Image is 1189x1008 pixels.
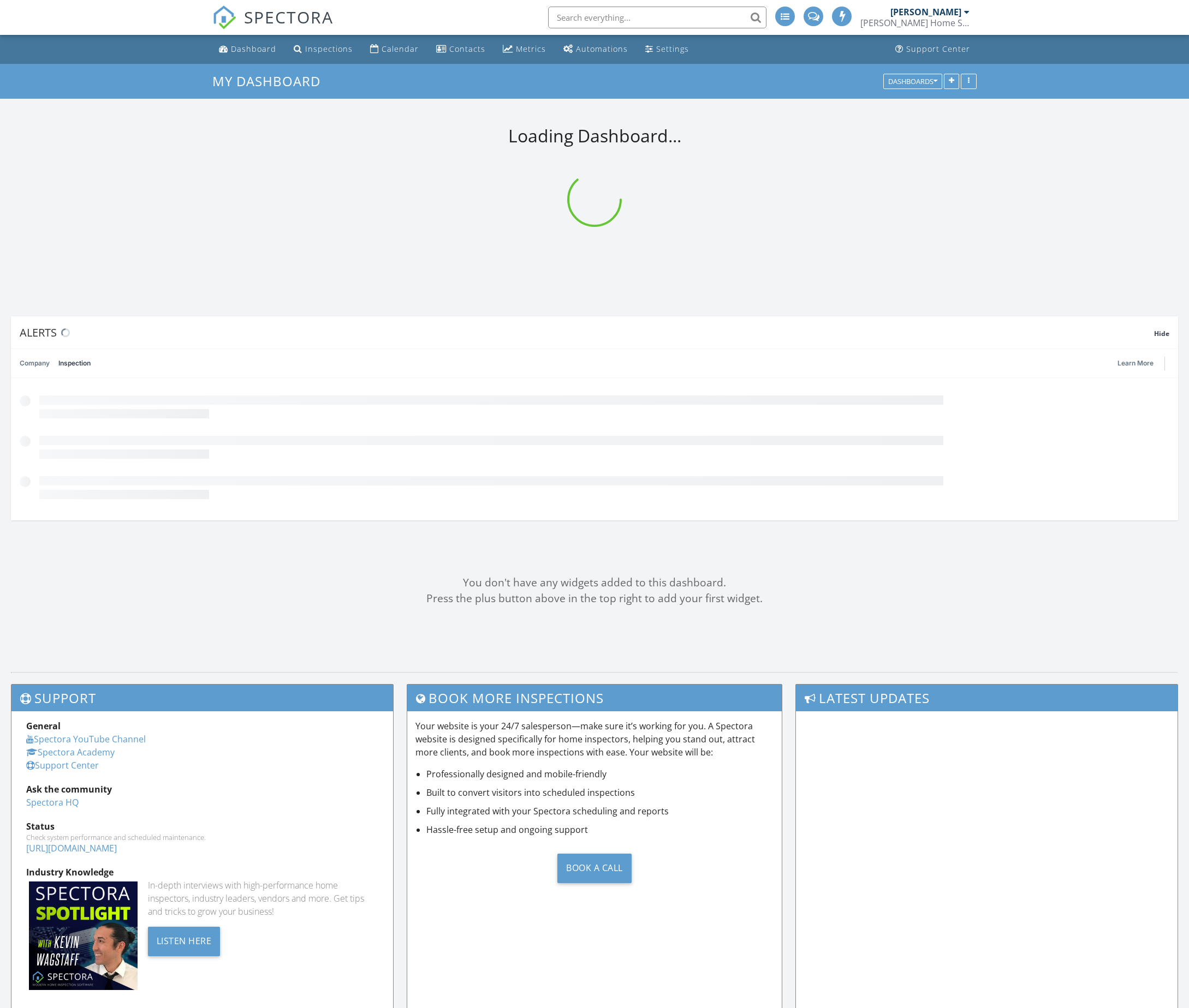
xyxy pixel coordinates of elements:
[382,44,419,54] div: Calendar
[11,575,1178,591] div: You don't have any widgets added to this dashboard.
[656,44,689,54] div: Settings
[58,349,91,377] a: Inspection
[212,15,334,38] a: SPECTORA
[26,842,117,854] a: [URL][DOMAIN_NAME]
[26,796,79,808] a: Spectora HQ
[11,685,393,711] h3: Support
[231,44,276,54] div: Dashboard
[888,77,937,85] div: Dashboards
[1117,358,1160,369] a: Learn More
[244,5,334,28] span: SPECTORA
[20,325,1154,340] div: Alerts
[1154,329,1169,338] span: Hide
[212,5,236,29] img: The Best Home Inspection Software - Spectora
[366,39,423,59] a: Calendar
[26,759,99,771] a: Support Center
[426,786,774,799] li: Built to convert visitors into scheduled inspections
[576,44,628,54] div: Automations
[148,879,378,918] div: In-depth interviews with high-performance home inspectors, industry leaders, vendors and more. Ge...
[641,39,693,59] a: Settings
[29,881,138,990] img: Spectoraspolightmain
[26,746,115,758] a: Spectora Academy
[426,805,774,818] li: Fully integrated with your Spectora scheduling and reports
[26,783,378,796] div: Ask the community
[415,845,774,891] a: Book a Call
[516,44,546,54] div: Metrics
[559,39,632,59] a: Automations (Advanced)
[426,823,774,836] li: Hassle-free setup and ongoing support
[906,44,970,54] div: Support Center
[426,767,774,781] li: Professionally designed and mobile-friendly
[148,934,221,946] a: Listen Here
[289,39,357,59] a: Inspections
[796,685,1178,711] h3: Latest Updates
[20,349,50,377] a: Company
[11,591,1178,607] div: Press the plus button above in the top right to add your first widget.
[449,44,485,54] div: Contacts
[148,927,221,956] div: Listen Here
[212,72,330,90] a: My Dashboard
[407,685,782,711] h3: Book More Inspections
[26,820,378,833] div: Status
[26,866,378,879] div: Industry Knowledge
[305,44,353,54] div: Inspections
[215,39,281,59] a: Dashboard
[498,39,550,59] a: Metrics
[890,7,961,17] div: [PERSON_NAME]
[548,7,766,28] input: Search everything...
[860,17,970,28] div: Scott Home Services, LLC
[415,719,774,759] p: Your website is your 24/7 salesperson—make sure it’s working for you. A Spectora website is desig...
[432,39,490,59] a: Contacts
[557,854,632,883] div: Book a Call
[26,833,378,842] div: Check system performance and scheduled maintenance.
[891,39,974,59] a: Support Center
[883,74,942,89] button: Dashboards
[26,720,61,732] strong: General
[26,733,146,745] a: Spectora YouTube Channel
